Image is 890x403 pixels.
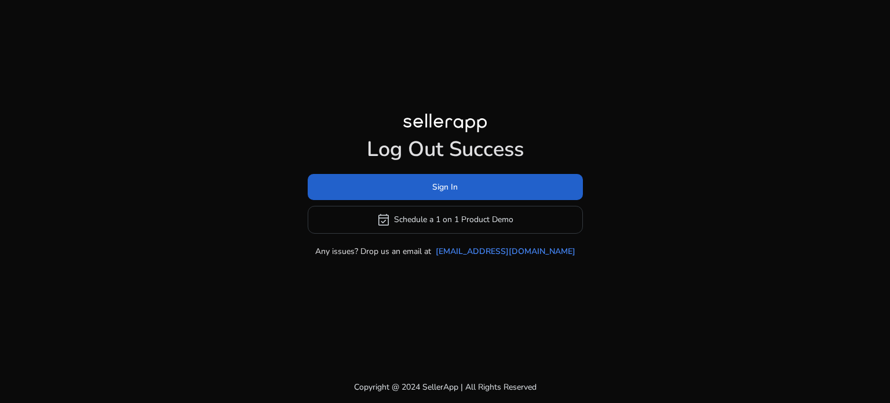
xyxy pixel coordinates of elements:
button: Sign In [308,174,583,200]
span: event_available [377,213,391,227]
h1: Log Out Success [308,137,583,162]
a: [EMAIL_ADDRESS][DOMAIN_NAME] [436,245,575,257]
button: event_availableSchedule a 1 on 1 Product Demo [308,206,583,234]
p: Any issues? Drop us an email at [315,245,431,257]
span: Sign In [432,181,458,193]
